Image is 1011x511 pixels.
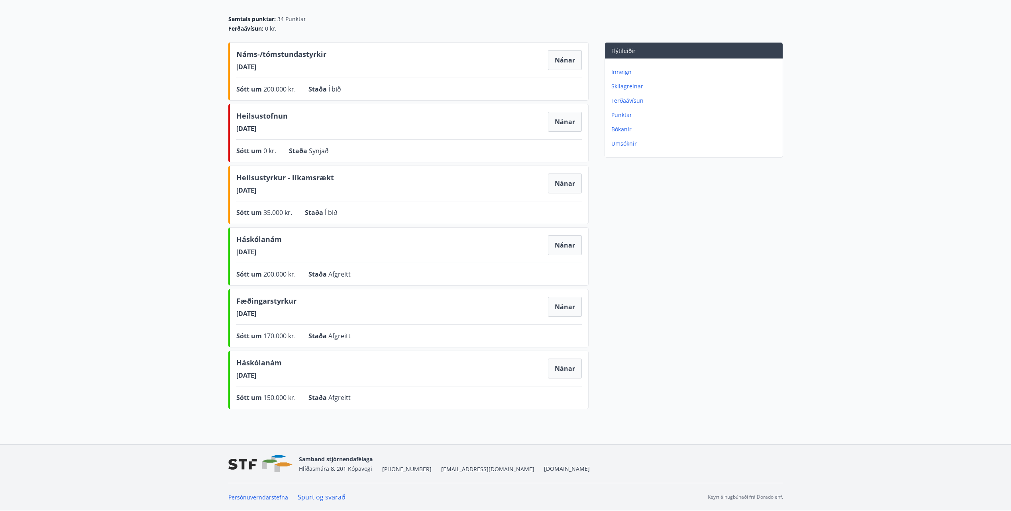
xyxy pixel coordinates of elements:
[328,332,351,340] span: Afgreitt
[263,270,296,279] span: 200.000 kr.
[236,208,263,217] span: Sótt um
[382,465,432,473] span: [PHONE_NUMBER]
[548,50,582,70] button: Nánar
[236,248,282,256] span: [DATE]
[708,493,783,501] p: Keyrt á hugbúnaði frá Dorado ehf.
[289,146,309,155] span: Staða
[236,85,263,94] span: Sótt um
[236,172,334,186] span: Heilsustyrkur - líkamsrækt
[236,332,263,340] span: Sótt um
[236,234,282,248] span: Háskólanám
[236,146,263,155] span: Sótt um
[325,208,338,217] span: Í bið
[308,85,328,94] span: Staða
[308,393,328,402] span: Staða
[611,125,779,133] p: Bókanir
[228,15,276,23] span: Samtals punktar :
[328,393,351,402] span: Afgreitt
[611,97,779,105] p: Ferðaávísun
[611,68,779,76] p: Inneign
[236,371,282,380] span: [DATE]
[328,85,341,94] span: Í bið
[548,297,582,317] button: Nánar
[328,270,351,279] span: Afgreitt
[263,393,296,402] span: 150.000 kr.
[544,465,590,472] a: [DOMAIN_NAME]
[441,465,534,473] span: [EMAIL_ADDRESS][DOMAIN_NAME]
[548,174,582,193] button: Nánar
[263,332,296,340] span: 170.000 kr.
[299,465,372,472] span: Hlíðasmára 8, 201 Kópavogi
[308,270,328,279] span: Staða
[236,124,288,133] span: [DATE]
[308,332,328,340] span: Staða
[263,85,296,94] span: 200.000 kr.
[265,25,277,33] span: 0 kr.
[611,47,636,55] span: Flýtileiðir
[236,296,296,309] span: Fæðingarstyrkur
[236,111,288,124] span: Heilsustofnun
[611,140,779,148] p: Umsóknir
[298,493,346,501] a: Spurt og svarað
[277,15,306,23] span: 34 Punktar
[611,111,779,119] p: Punktar
[228,25,263,33] span: Ferðaávísun :
[228,493,288,501] a: Persónuverndarstefna
[236,309,296,318] span: [DATE]
[305,208,325,217] span: Staða
[309,146,329,155] span: Synjað
[548,112,582,132] button: Nánar
[236,186,334,195] span: [DATE]
[236,62,326,71] span: [DATE]
[263,146,276,155] span: 0 kr.
[228,455,293,472] img: vjCaq2fThgY3EUYqSgpjEiBg6WP39ov69hlhuPVN.png
[299,455,373,463] span: Samband stjórnendafélaga
[611,82,779,90] p: Skilagreinar
[548,359,582,378] button: Nánar
[263,208,292,217] span: 35.000 kr.
[236,393,263,402] span: Sótt um
[236,49,326,62] span: Náms-/tómstundastyrkir
[236,270,263,279] span: Sótt um
[236,357,282,371] span: Háskólanám
[548,235,582,255] button: Nánar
